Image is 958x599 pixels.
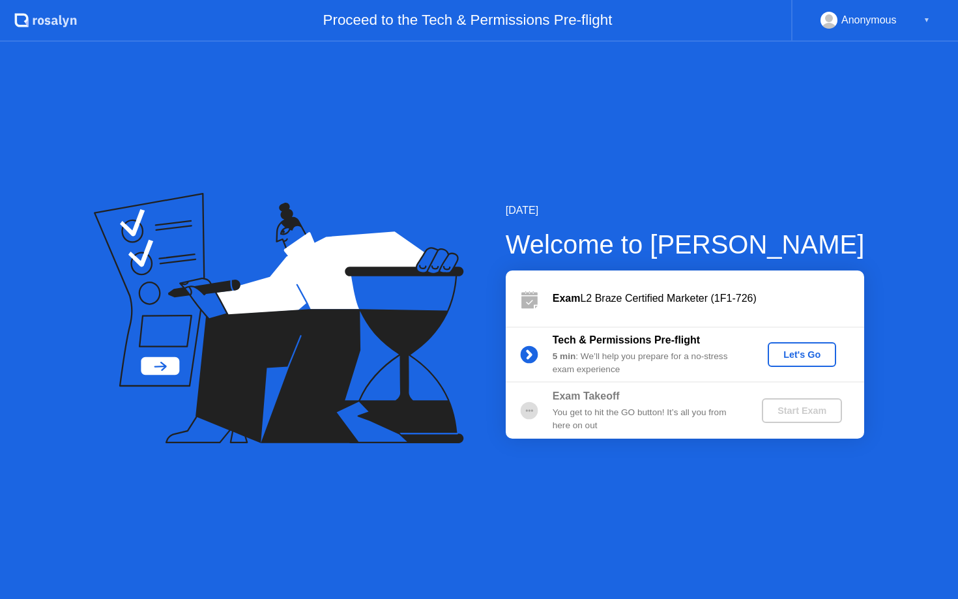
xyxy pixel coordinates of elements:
[767,405,837,416] div: Start Exam
[506,225,865,264] div: Welcome to [PERSON_NAME]
[553,291,864,306] div: L2 Braze Certified Marketer (1F1-726)
[553,293,581,304] b: Exam
[841,12,897,29] div: Anonymous
[506,203,865,218] div: [DATE]
[768,342,836,367] button: Let's Go
[923,12,930,29] div: ▼
[553,390,620,402] b: Exam Takeoff
[553,351,576,361] b: 5 min
[762,398,842,423] button: Start Exam
[773,349,831,360] div: Let's Go
[553,406,740,433] div: You get to hit the GO button! It’s all you from here on out
[553,334,700,345] b: Tech & Permissions Pre-flight
[553,350,740,377] div: : We’ll help you prepare for a no-stress exam experience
